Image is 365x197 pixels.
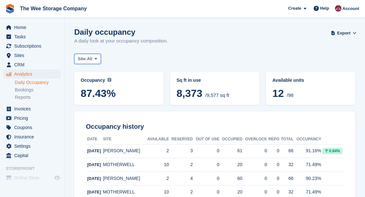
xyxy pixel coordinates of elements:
td: 0 [193,158,219,172]
span: [DATE] [87,190,101,194]
span: CRM [14,60,53,69]
a: The Wee Storage Company [17,3,89,14]
td: 0 [193,144,219,158]
th: Repo [267,134,279,145]
img: Scott Ritchie [335,5,341,12]
abbr: Current percentage of units occupied or overlocked [272,77,349,84]
th: Overlock [242,134,267,145]
a: Bookings [15,87,61,93]
td: 32 [279,158,294,172]
div: 0 [267,175,279,182]
div: 60 [219,175,242,182]
td: MOTHERWELL [103,158,145,172]
span: [DATE] [87,176,101,181]
span: [DATE] [87,148,101,153]
button: Site: All [74,54,101,64]
td: [PERSON_NAME] [103,144,145,158]
td: 0 [193,172,219,185]
a: Reports [15,94,61,100]
span: Pricing [14,114,53,123]
span: Storefront [6,165,64,172]
a: menu [3,70,61,79]
span: Help [320,5,329,12]
span: Analytics [14,70,53,79]
h1: Daily occupancy [74,28,168,36]
img: stora-icon-8386f47178a22dfd0bd8f6a31ec36ba5ce8667c1dd55bd0f319d3a0aa187defe.svg [5,4,15,14]
a: Preview store [53,174,61,182]
a: Daily Occupancy [15,80,61,86]
h2: Occupancy history [86,123,344,130]
div: 61 [219,147,242,154]
th: Occupied [219,134,242,145]
span: Sites [14,51,53,60]
div: 0 [267,161,279,168]
a: menu [3,151,61,160]
span: /9,577 sq ft [205,92,229,98]
abbr: Current percentage of sq ft occupied [81,77,157,84]
a: menu [3,174,61,183]
span: Available units [272,78,304,83]
span: Subscriptions [14,42,53,51]
a: menu [3,114,61,123]
div: 0.94% [322,148,342,154]
div: 0 [267,147,279,154]
div: 20 [219,189,242,195]
span: All [87,56,92,62]
span: 87.43% [81,88,157,99]
td: 91.16% [293,144,321,158]
a: menu [3,104,61,113]
a: menu [3,42,61,51]
th: Available [145,134,169,145]
th: Date [86,134,103,145]
a: menu [3,23,61,32]
a: menu [3,51,61,60]
span: [DATE] [87,162,101,167]
span: Occupancy [81,78,105,83]
td: 90.23% [293,172,321,185]
span: Insurance [14,132,53,141]
span: Coupons [14,123,53,132]
span: Tasks [14,32,53,41]
td: 3 [169,144,193,158]
td: 66 [279,172,294,185]
div: 0 [267,189,279,195]
p: A daily look at your occupancy composition. [74,37,168,45]
span: 8,373 [177,88,202,99]
th: Occupancy [293,134,321,145]
span: /98 [287,92,293,98]
span: Account [342,5,359,12]
span: Export [337,30,350,36]
span: Capital [14,151,53,160]
th: Out of Use [193,134,219,145]
a: menu [3,32,61,41]
img: icon-info-grey-7440780725fd019a000dd9b08b2336e03edf1995a4989e88bcd33f0948082b44.svg [107,78,111,82]
span: Create [288,5,301,12]
td: 71.49% [293,158,321,172]
th: Site [103,134,145,145]
th: Total [279,134,294,145]
span: Site: [78,56,87,62]
td: 4 [169,172,193,185]
a: menu [3,142,61,151]
th: Reserved [169,134,193,145]
span: Home [14,23,53,32]
td: 2 [169,158,193,172]
span: Sq ft in use [177,78,201,83]
a: menu [3,60,61,69]
td: 2 [145,172,169,185]
div: 20 [219,161,242,168]
a: menu [3,123,61,132]
a: menu [3,132,61,141]
span: Settings [14,142,53,151]
span: Invoices [14,104,53,113]
abbr: Current breakdown of sq ft occupied [177,77,253,84]
span: 12 [272,88,284,99]
td: 10 [145,158,169,172]
div: 0 [242,161,267,168]
td: 66 [279,144,294,158]
span: Online Store [14,174,53,183]
button: Export [332,28,355,38]
div: 0 [242,147,267,154]
div: 0 [242,189,267,195]
td: [PERSON_NAME] [103,172,145,185]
